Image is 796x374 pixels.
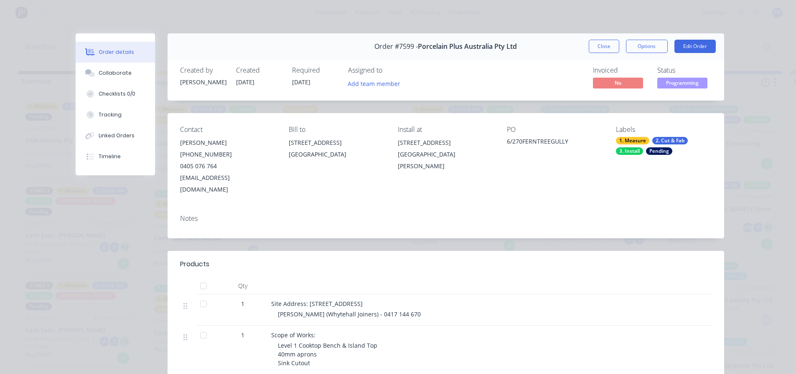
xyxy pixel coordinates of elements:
div: 1. Measure [616,137,649,144]
span: Order #7599 - [374,43,418,51]
button: Close [589,40,619,53]
div: Status [657,66,712,74]
div: Order details [99,48,134,56]
div: Tracking [99,111,122,119]
div: Assigned to [348,66,432,74]
div: Invoiced [593,66,647,74]
button: Programming [657,78,707,90]
button: Options [626,40,668,53]
div: Qty [218,278,268,294]
button: Collaborate [76,63,155,83]
button: Linked Orders [76,125,155,146]
div: [STREET_ADDRESS] [289,137,384,149]
div: Labels [616,126,712,134]
span: [DATE] [236,78,254,86]
button: Timeline [76,146,155,167]
div: Bill to [289,126,384,134]
div: [GEOGRAPHIC_DATA] [289,149,384,160]
button: Tracking [76,104,155,125]
span: 1 [241,299,244,308]
div: [PHONE_NUMBER] [180,149,276,160]
div: Timeline [99,153,121,160]
button: Add team member [348,78,405,89]
span: Porcelain Plus Australia Pty Ltd [418,43,517,51]
button: Edit Order [674,40,716,53]
div: Notes [180,215,712,222]
div: 6/270FERNTREEGULLY [507,137,603,149]
div: Linked Orders [99,132,135,139]
div: Required [292,66,338,74]
div: [STREET_ADDRESS][GEOGRAPHIC_DATA][PERSON_NAME] [398,137,493,172]
span: [PERSON_NAME] (Whytehall Joiners) - 0417 144 670 [278,310,421,318]
span: Programming [657,78,707,88]
div: Pending [646,147,672,155]
button: Checklists 0/0 [76,83,155,104]
span: Level 1 Cooktop Bench & Island Top 40mm aprons Sink Cutout [278,341,379,367]
div: PO [507,126,603,134]
div: Checklists 0/0 [99,90,135,98]
div: Contact [180,126,276,134]
div: Created by [180,66,226,74]
div: 0405 076 764 [180,160,276,172]
span: 1 [241,331,244,339]
div: 3. Install [616,147,643,155]
div: [PERSON_NAME] [180,137,276,149]
div: Collaborate [99,69,132,77]
span: Scope of Works: [271,331,315,339]
button: Order details [76,42,155,63]
span: [DATE] [292,78,310,86]
div: [PERSON_NAME][PHONE_NUMBER]0405 076 764[EMAIL_ADDRESS][DOMAIN_NAME] [180,137,276,195]
div: [STREET_ADDRESS] [398,137,493,149]
div: [EMAIL_ADDRESS][DOMAIN_NAME] [180,172,276,195]
div: Install at [398,126,493,134]
div: [PERSON_NAME] [180,78,226,86]
button: Add team member [343,78,404,89]
span: Site Address: [STREET_ADDRESS] [271,300,363,308]
div: [GEOGRAPHIC_DATA][PERSON_NAME] [398,149,493,172]
span: No [593,78,643,88]
div: 2. Cut & Fab [652,137,688,144]
div: Products [180,259,209,269]
div: [STREET_ADDRESS][GEOGRAPHIC_DATA] [289,137,384,164]
div: Created [236,66,282,74]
